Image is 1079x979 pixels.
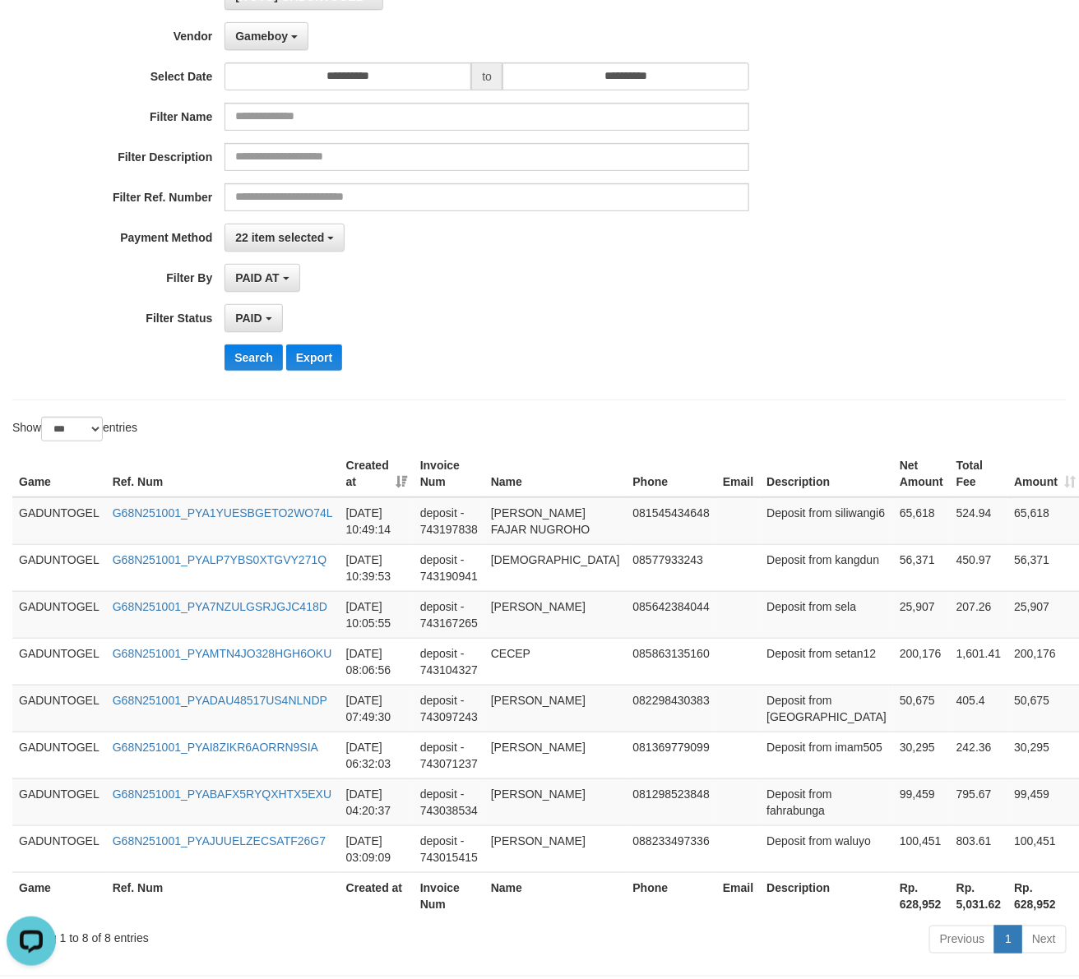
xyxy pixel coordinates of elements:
td: 450.97 [950,544,1008,591]
label: Show entries [12,417,137,441]
th: Description [760,872,893,919]
td: 242.36 [950,732,1008,778]
td: deposit - 743038534 [414,778,484,825]
td: 085642384044 [627,591,716,638]
th: Phone [627,872,716,919]
div: Showing 1 to 8 of 8 entries [12,924,438,947]
td: [PERSON_NAME] [484,825,627,872]
th: Name [484,872,627,919]
button: Export [286,344,342,371]
span: PAID [235,312,262,325]
td: deposit - 743190941 [414,544,484,591]
td: [DATE] 04:20:37 [340,778,414,825]
a: G68N251001_PYALP7YBS0XTGVY271Q [113,553,326,566]
td: Deposit from waluyo [760,825,893,872]
span: Gameboy [235,30,288,43]
td: [DATE] 10:39:53 [340,544,414,591]
select: Showentries [41,417,103,441]
a: G68N251001_PYADAU48517US4NLNDP [113,694,327,707]
td: Deposit from siliwangi6 [760,497,893,545]
td: [DATE] 08:06:56 [340,638,414,685]
td: [PERSON_NAME] FAJAR NUGROHO [484,497,627,545]
td: GADUNTOGEL [12,544,106,591]
td: 65,618 [893,497,950,545]
td: 088233497336 [627,825,716,872]
a: G68N251001_PYAJUUELZECSATF26G7 [113,834,326,847]
button: 22 item selected [225,224,345,252]
a: G68N251001_PYABAFX5RYQXHTX5EXU [113,787,331,801]
td: [PERSON_NAME] [484,685,627,732]
td: 081545434648 [627,497,716,545]
td: 795.67 [950,778,1008,825]
td: 200,176 [893,638,950,685]
td: 50,675 [893,685,950,732]
th: Name [484,450,627,497]
a: 1 [994,926,1022,954]
td: 803.61 [950,825,1008,872]
td: [PERSON_NAME] [484,732,627,778]
td: [PERSON_NAME] [484,778,627,825]
button: Open LiveChat chat widget [7,7,56,56]
td: [DEMOGRAPHIC_DATA] [484,544,627,591]
button: Gameboy [225,22,308,50]
td: 207.26 [950,591,1008,638]
td: 100,451 [893,825,950,872]
td: Deposit from [GEOGRAPHIC_DATA] [760,685,893,732]
td: 25,907 [893,591,950,638]
th: Invoice Num [414,450,484,497]
td: GADUNTOGEL [12,732,106,778]
a: Previous [929,926,995,954]
th: Game [12,450,106,497]
td: 085863135160 [627,638,716,685]
th: Total Fee [950,450,1008,497]
a: G68N251001_PYA1YUESBGETO2WO74L [113,506,333,520]
td: deposit - 743071237 [414,732,484,778]
td: 082298430383 [627,685,716,732]
a: G68N251001_PYA7NZULGSRJGJC418D [113,600,327,613]
td: deposit - 743097243 [414,685,484,732]
th: Game [12,872,106,919]
td: GADUNTOGEL [12,778,106,825]
td: CECEP [484,638,627,685]
td: GADUNTOGEL [12,591,106,638]
th: Email [716,872,760,919]
td: 524.94 [950,497,1008,545]
td: deposit - 743104327 [414,638,484,685]
td: 081369779099 [627,732,716,778]
td: 08577933243 [627,544,716,591]
td: 56,371 [893,544,950,591]
button: PAID AT [225,264,299,292]
td: [DATE] 10:05:55 [340,591,414,638]
td: [DATE] 10:49:14 [340,497,414,545]
th: Created at [340,872,414,919]
th: Email [716,450,760,497]
th: Phone [627,450,716,497]
th: Rp. 5,031.62 [950,872,1008,919]
td: Deposit from imam505 [760,732,893,778]
span: PAID AT [235,271,279,284]
a: G68N251001_PYAMTN4JO328HGH6OKU [113,647,332,660]
button: Search [225,344,283,371]
th: Ref. Num [106,450,340,497]
button: PAID [225,304,282,332]
td: 1,601.41 [950,638,1008,685]
th: Description [760,450,893,497]
a: Next [1021,926,1067,954]
td: Deposit from kangdun [760,544,893,591]
a: G68N251001_PYAI8ZIKR6AORRN9SIA [113,741,318,754]
td: GADUNTOGEL [12,638,106,685]
th: Rp. 628,952 [893,872,950,919]
td: Deposit from fahrabunga [760,778,893,825]
span: to [471,62,502,90]
td: [DATE] 07:49:30 [340,685,414,732]
td: 081298523848 [627,778,716,825]
td: deposit - 743197838 [414,497,484,545]
td: deposit - 743015415 [414,825,484,872]
td: Deposit from setan12 [760,638,893,685]
td: 30,295 [893,732,950,778]
td: 99,459 [893,778,950,825]
th: Invoice Num [414,872,484,919]
td: deposit - 743167265 [414,591,484,638]
td: GADUNTOGEL [12,685,106,732]
th: Ref. Num [106,872,340,919]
